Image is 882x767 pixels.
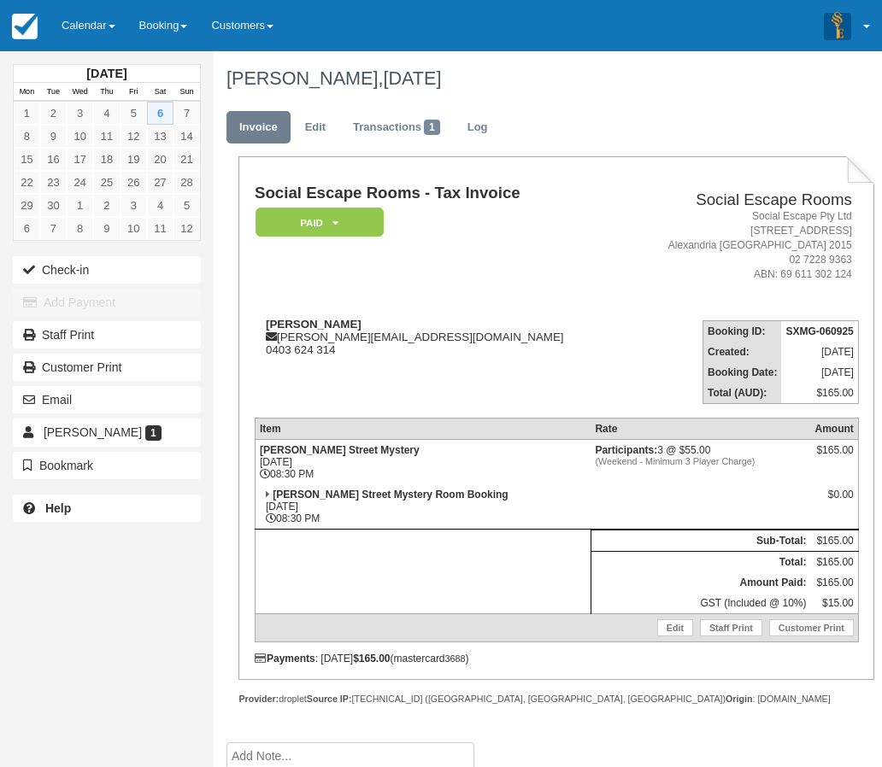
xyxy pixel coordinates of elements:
[255,207,378,238] a: Paid
[255,439,591,484] td: [DATE] 08:30 PM
[657,619,693,636] a: Edit
[292,111,338,144] a: Edit
[781,342,858,362] td: [DATE]
[266,318,362,331] strong: [PERSON_NAME]
[13,452,201,479] button: Bookmark
[238,694,279,704] strong: Provider:
[591,572,810,593] th: Amount Paid:
[810,593,858,614] td: $15.00
[67,125,93,148] a: 10
[595,444,657,456] strong: Participants
[703,383,782,404] th: Total (AUD):
[14,171,40,194] a: 22
[703,362,782,383] th: Booking Date:
[13,321,201,348] a: Staff Print
[13,495,201,522] a: Help
[630,191,852,209] h2: Social Escape Rooms
[147,217,173,240] a: 11
[630,209,852,283] address: Social Escape Pty Ltd [STREET_ADDRESS] Alexandria [GEOGRAPHIC_DATA] 2015 02 7228 9363 ABN: 69 611...
[93,102,120,125] a: 4
[40,83,67,102] th: Tue
[256,208,384,237] em: Paid
[824,12,851,39] img: A3
[769,619,854,636] a: Customer Print
[93,148,120,171] a: 18
[93,194,120,217] a: 2
[14,148,40,171] a: 15
[810,530,858,551] td: $165.00
[40,194,67,217] a: 30
[424,120,440,135] span: 1
[13,386,201,413] button: Email
[67,102,93,125] a: 3
[226,68,862,89] h1: [PERSON_NAME],
[810,418,858,439] th: Amount
[591,530,810,551] th: Sub-Total:
[147,171,173,194] a: 27
[273,489,508,501] strong: [PERSON_NAME] Street Mystery Room Booking
[591,551,810,572] th: Total:
[67,83,93,102] th: Wed
[383,67,441,89] span: [DATE]
[255,418,591,439] th: Item
[785,325,853,337] strong: SXMG-060925
[173,148,200,171] a: 21
[781,383,858,404] td: $165.00
[238,693,874,706] div: droplet [TECHNICAL_ID] ([GEOGRAPHIC_DATA], [GEOGRAPHIC_DATA], [GEOGRAPHIC_DATA]) : [DOMAIN_NAME]
[93,171,120,194] a: 25
[173,83,200,102] th: Sun
[145,425,162,441] span: 1
[13,289,201,316] button: Add Payment
[255,184,623,202] h1: Social Escape Rooms - Tax Invoice
[703,342,782,362] th: Created:
[814,489,853,514] div: $0.00
[814,444,853,470] div: $165.00
[40,125,67,148] a: 9
[255,318,623,356] div: [PERSON_NAME][EMAIL_ADDRESS][DOMAIN_NAME] 0403 624 314
[226,111,291,144] a: Invoice
[86,67,126,80] strong: [DATE]
[147,83,173,102] th: Sat
[121,125,147,148] a: 12
[173,194,200,217] a: 5
[14,102,40,125] a: 1
[121,217,147,240] a: 10
[255,653,315,665] strong: Payments
[121,148,147,171] a: 19
[591,439,810,484] td: 3 @ $55.00
[67,194,93,217] a: 1
[121,171,147,194] a: 26
[14,83,40,102] th: Mon
[40,148,67,171] a: 16
[67,217,93,240] a: 8
[147,194,173,217] a: 4
[810,572,858,593] td: $165.00
[726,694,752,704] strong: Origin
[595,456,806,466] em: (Weekend - Minimum 3 Player Charge)
[307,694,352,704] strong: Source IP:
[40,102,67,125] a: 2
[13,256,201,284] button: Check-in
[147,102,173,125] a: 6
[40,171,67,194] a: 23
[121,102,147,125] a: 5
[14,194,40,217] a: 29
[591,418,810,439] th: Rate
[13,354,201,381] a: Customer Print
[93,83,120,102] th: Thu
[591,593,810,614] td: GST (Included @ 10%)
[445,653,466,664] small: 3688
[12,14,38,39] img: checkfront-main-nav-mini-logo.png
[93,217,120,240] a: 9
[173,171,200,194] a: 28
[255,653,859,665] div: : [DATE] (mastercard )
[700,619,762,636] a: Staff Print
[173,125,200,148] a: 14
[40,217,67,240] a: 7
[173,102,200,125] a: 7
[703,320,782,342] th: Booking ID:
[67,171,93,194] a: 24
[45,501,71,515] b: Help
[147,125,173,148] a: 13
[810,551,858,572] td: $165.00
